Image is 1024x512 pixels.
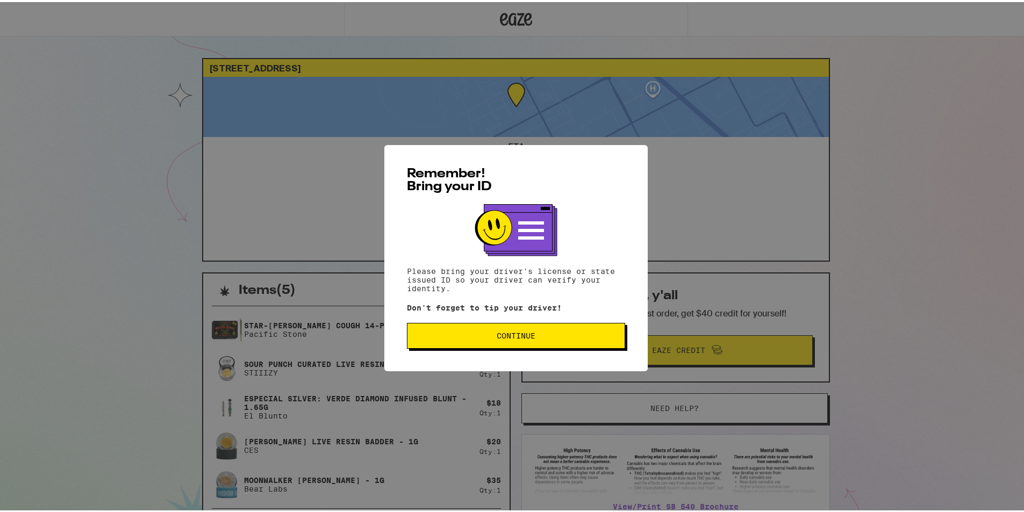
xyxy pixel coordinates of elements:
[6,8,77,16] span: Hi. Need any help?
[407,321,625,347] button: Continue
[497,330,535,337] span: Continue
[407,301,625,310] p: Don't forget to tip your driver!
[407,165,492,191] span: Remember! Bring your ID
[407,265,625,291] p: Please bring your driver's license or state issued ID so your driver can verify your identity.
